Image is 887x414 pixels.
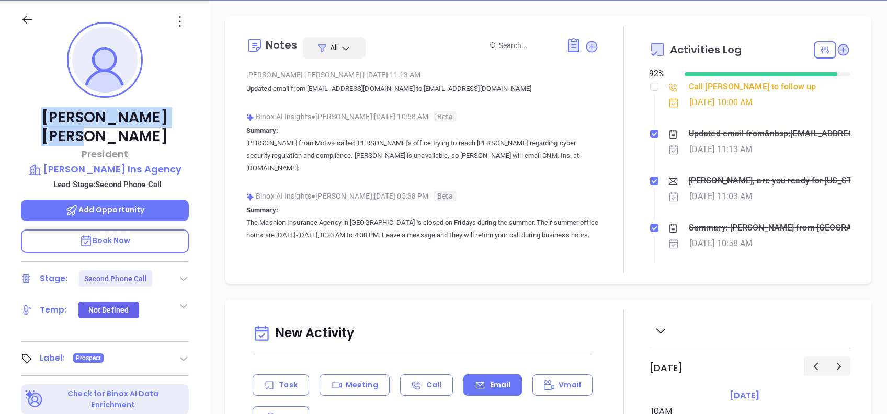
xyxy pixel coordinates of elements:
[246,137,599,175] p: [PERSON_NAME] from Motiva called [PERSON_NAME]'s office trying to reach [PERSON_NAME] regarding c...
[246,188,599,204] div: Binox AI Insights [PERSON_NAME] | [DATE] 05:38 PM
[363,71,365,79] span: |
[311,112,316,121] span: ●
[65,204,145,215] span: Add Opportunity
[40,302,67,318] div: Temp:
[434,191,456,201] span: Beta
[670,44,742,55] span: Activities Log
[266,40,298,50] div: Notes
[84,270,147,287] div: Second Phone Call
[26,178,189,191] p: Lead Stage: Second Phone Call
[330,42,338,53] span: All
[246,216,599,241] p: The Mashion Insurance Agency in [GEOGRAPHIC_DATA] is closed on Fridays during the summer. Their s...
[649,362,683,374] h2: [DATE]
[690,236,753,251] div: [DATE] 10:58 AM
[79,235,131,246] span: Book Now
[689,220,853,236] div: Summary: [PERSON_NAME] from [GEOGRAPHIC_DATA] called [PERSON_NAME]'s office trying to reach [PERS...
[76,352,101,364] span: Prospect
[21,147,189,161] p: President
[40,350,65,366] div: Label:
[559,379,581,390] p: Vmail
[40,271,68,286] div: Stage:
[499,40,554,51] input: Search...
[649,67,672,80] div: 92 %
[426,379,441,390] p: Call
[246,109,599,124] div: Binox AI Insights [PERSON_NAME] | [DATE] 10:58 AM
[88,302,129,318] div: Not Defined
[246,206,278,214] b: Summary:
[45,388,181,410] p: Check for Binox AI Data Enrichment
[727,388,761,403] a: [DATE]
[21,108,189,146] p: [PERSON_NAME] [PERSON_NAME]
[827,356,850,376] button: Next day
[490,379,511,390] p: Email
[689,173,853,189] div: [PERSON_NAME], are you ready for [US_STATE]’ compliance requirement?
[689,126,853,142] div: Updated email from&nbsp;[EMAIL_ADDRESS][DOMAIN_NAME] to [EMAIL_ADDRESS][DOMAIN_NAME]
[246,113,254,121] img: svg%3e
[279,379,297,390] p: Task
[246,67,599,83] div: [PERSON_NAME] [PERSON_NAME] [DATE] 11:13 AM
[690,95,753,110] div: [DATE] 10:00 AM
[72,27,138,93] img: profile-user
[311,192,316,200] span: ●
[25,390,43,408] img: Ai-Enrich-DaqCidB-.svg
[246,193,254,201] img: svg%3e
[689,79,816,95] div: Call [PERSON_NAME] to follow up
[246,126,278,134] b: Summary:
[690,142,753,157] div: [DATE] 11:13 AM
[246,83,599,95] p: Updated email from [EMAIL_ADDRESS][DOMAIN_NAME] to [EMAIL_ADDRESS][DOMAIN_NAME]
[434,111,456,122] span: Beta
[690,189,753,204] div: [DATE] 11:03 AM
[804,356,827,376] button: Previous day
[346,379,378,390] p: Meeting
[253,320,593,347] div: New Activity
[21,162,189,177] a: [PERSON_NAME] Ins Agency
